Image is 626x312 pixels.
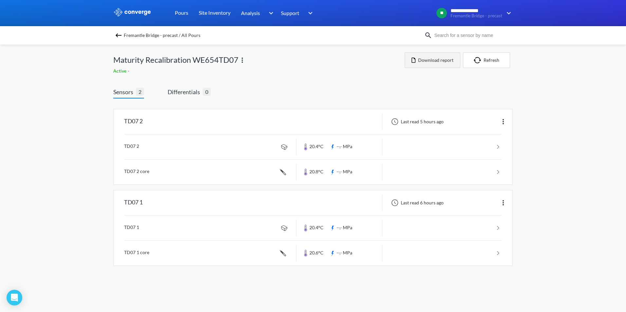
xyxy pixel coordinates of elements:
[113,68,128,74] span: Active
[388,118,446,126] div: Last read 5 hours ago
[424,31,432,39] img: icon-search.svg
[124,194,143,211] div: TD07 1
[499,199,507,207] img: more.svg
[241,9,260,17] span: Analysis
[304,9,314,17] img: downArrow.svg
[115,31,122,39] img: backspace.svg
[7,290,22,305] div: Open Intercom Messenger
[168,87,203,96] span: Differentials
[474,57,484,63] img: icon-refresh.svg
[412,58,415,63] img: icon-file.svg
[238,56,246,64] img: more.svg
[113,54,238,66] span: Maturity Recalibration WE654TD07
[451,13,502,18] span: Fremantle Bridge - precast
[113,8,151,16] img: logo_ewhite.svg
[405,52,460,68] button: Download report
[388,199,446,207] div: Last read 6 hours ago
[124,31,200,40] span: Fremantle Bridge - precast / All Pours
[499,118,507,126] img: more.svg
[432,32,511,39] input: Search for a sensor by name
[136,88,144,96] span: 2
[502,9,513,17] img: downArrow.svg
[113,87,136,96] span: Sensors
[463,52,510,68] button: Refresh
[124,113,143,130] div: TD07 2
[265,9,275,17] img: downArrow.svg
[128,68,131,74] span: -
[281,9,299,17] span: Support
[203,88,211,96] span: 0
